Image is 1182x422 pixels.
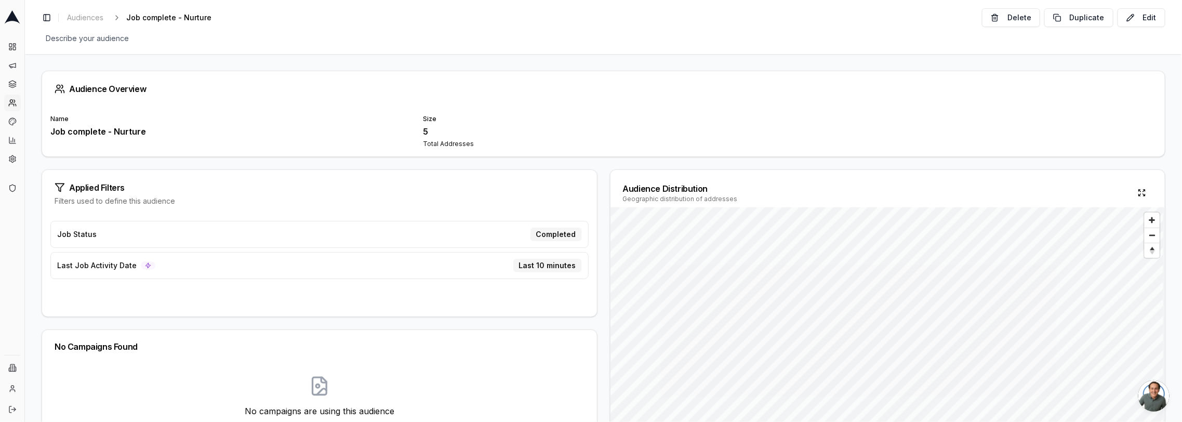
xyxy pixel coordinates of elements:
[42,31,133,46] span: Describe your audience
[50,115,411,123] div: Name
[55,342,585,351] div: No Campaigns Found
[423,125,784,138] div: 5
[1143,244,1161,257] span: Reset bearing to north
[57,229,97,240] span: Job Status
[1044,8,1113,27] button: Duplicate
[1145,213,1160,228] button: Zoom in
[4,401,21,418] button: Log out
[623,182,738,195] div: Audience Distribution
[423,115,784,123] div: Size
[623,195,738,203] div: Geographic distribution of addresses
[530,228,582,241] div: Completed
[423,140,784,148] div: Total Addresses
[1138,380,1170,412] div: Open chat
[55,196,585,206] div: Filters used to define this audience
[1145,228,1160,243] span: Zoom out
[55,84,1152,94] div: Audience Overview
[1118,8,1165,27] button: Edit
[63,10,228,25] nav: breadcrumb
[63,10,108,25] a: Audiences
[982,8,1040,27] button: Delete
[513,259,582,272] div: Last 10 minutes
[1145,243,1160,258] button: Reset bearing to north
[67,12,103,23] span: Audiences
[50,125,411,138] div: Job complete - Nurture
[1145,228,1160,243] button: Zoom out
[55,182,585,193] div: Applied Filters
[223,405,416,417] p: No campaigns are using this audience
[126,12,211,23] span: Job complete - Nurture
[57,260,137,271] span: Last Job Activity Date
